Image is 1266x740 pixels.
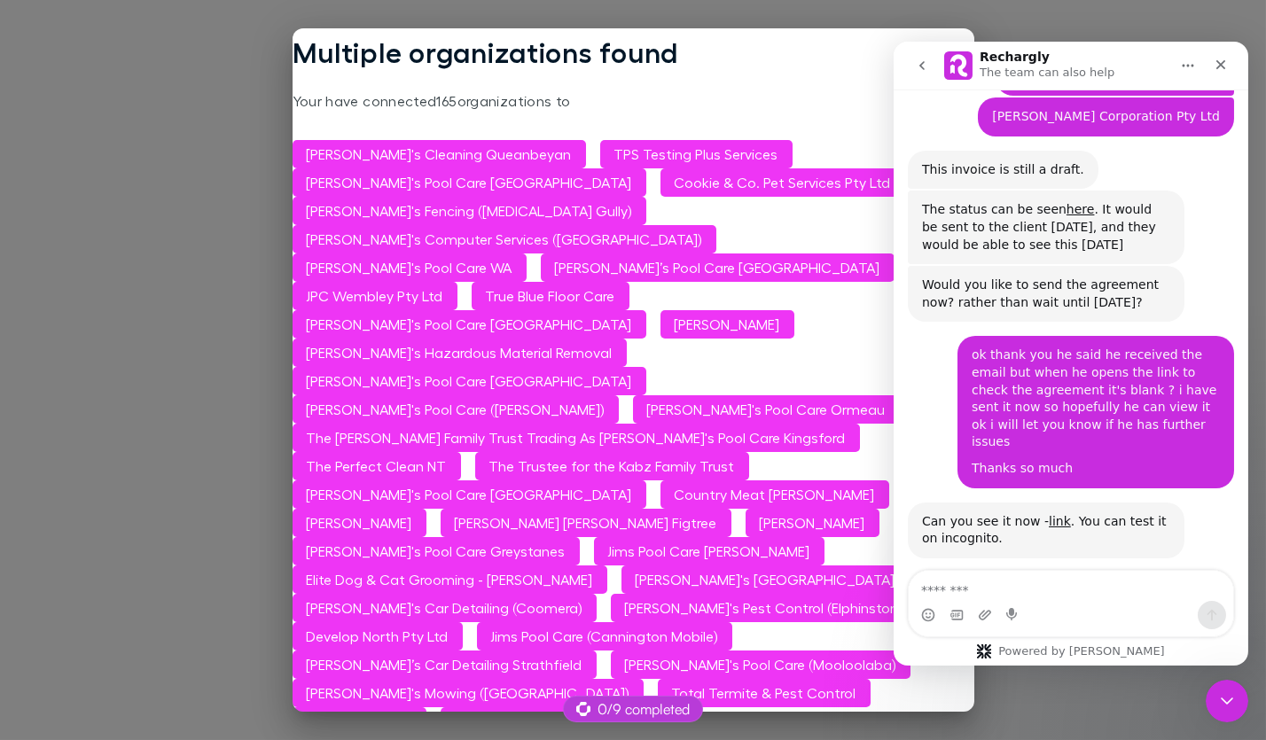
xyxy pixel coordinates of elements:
[293,395,619,424] button: [PERSON_NAME]'s Pool Care ([PERSON_NAME])
[611,650,910,679] button: [PERSON_NAME]'s Pool Care (Mooloolaba)
[1206,680,1248,722] iframe: Intercom live chat
[293,225,716,253] button: [PERSON_NAME]'s Computer Services ([GEOGRAPHIC_DATA])
[293,565,607,594] button: Elite Dog & Cat Grooming - [PERSON_NAME]
[293,282,457,310] button: JPC Wembley Pty Ltd
[293,480,646,509] button: [PERSON_NAME]'s Pool Care [GEOGRAPHIC_DATA]
[600,140,793,168] button: TPS Testing Plus Services
[475,452,749,480] button: The Trustee for the Kabz Family Trust
[293,339,627,367] button: [PERSON_NAME]'s Hazardous Material Removal
[293,90,974,112] p: Your have connected 165 organizations to
[293,537,580,565] button: [PERSON_NAME]'s Pool Care Greystanes
[472,282,629,310] button: True Blue Floor Care
[293,707,426,736] button: [PERSON_NAME]
[658,679,871,707] button: Total Termite & Pest Control
[293,650,597,679] button: [PERSON_NAME]’s Car Detailing Strathfield
[293,452,461,480] button: The Perfect Clean NT
[293,197,646,225] button: [PERSON_NAME]'s Fencing ([MEDICAL_DATA] Gully)
[293,367,646,395] button: [PERSON_NAME]'s Pool Care [GEOGRAPHIC_DATA]
[441,509,731,537] button: [PERSON_NAME] [PERSON_NAME] Figtree
[293,35,974,69] h1: Multiple organizations found
[293,424,860,452] button: The [PERSON_NAME] Family Trust Trading As [PERSON_NAME]'s Pool Care Kingsford
[293,622,463,650] button: Develop North Pty Ltd
[660,310,794,339] button: [PERSON_NAME]
[293,140,586,168] button: [PERSON_NAME]'s Cleaning Queanbeyan
[611,594,925,622] button: [PERSON_NAME]'s Pest Control (Elphinstone)
[660,168,905,197] button: Cookie & Co. Pet Services Pty Ltd
[293,594,597,622] button: [PERSON_NAME]'s Car Detailing (Coomera)
[894,42,1248,666] iframe: Intercom live chat
[293,168,646,197] button: [PERSON_NAME]'s Pool Care [GEOGRAPHIC_DATA]
[660,480,889,509] button: Country Meat [PERSON_NAME]
[746,509,879,537] button: [PERSON_NAME]
[441,707,629,736] button: Jims Pool Care Carindale
[541,253,895,282] button: [PERSON_NAME]’s Pool Care [GEOGRAPHIC_DATA]
[293,679,644,707] button: [PERSON_NAME]'s Mowing ([GEOGRAPHIC_DATA])
[293,253,527,282] button: [PERSON_NAME]'s Pool Care WA
[621,565,910,594] button: [PERSON_NAME]'s [GEOGRAPHIC_DATA]
[477,622,732,650] button: Jims Pool Care (Cannington Mobile)
[633,395,900,424] button: [PERSON_NAME]'s Pool Care Ormeau
[594,537,824,565] button: Jims Pool Care [PERSON_NAME]
[293,509,426,537] button: [PERSON_NAME]
[293,310,646,339] button: [PERSON_NAME]'s Pool Care [GEOGRAPHIC_DATA]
